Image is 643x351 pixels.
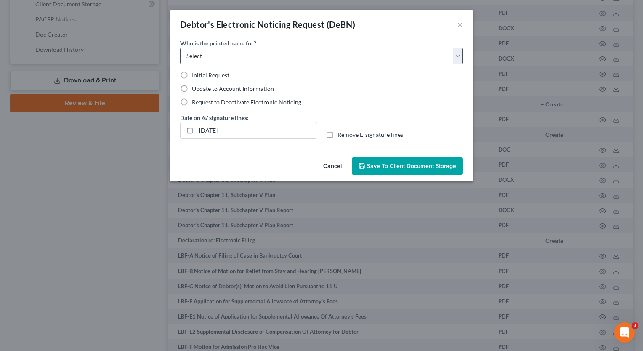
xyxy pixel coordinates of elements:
[192,98,301,106] span: Request to Deactivate Electronic Noticing
[192,85,274,92] span: Update to Account Information
[180,39,256,48] label: Who is the printed name for?
[457,19,463,29] button: ×
[337,131,403,138] span: Remove E-signature lines
[180,113,249,122] label: Date on /s/ signature lines:
[316,158,348,175] button: Cancel
[367,162,456,170] span: Save to Client Document Storage
[180,19,355,30] div: Debtor's Electronic Noticing Request (DeBN)
[196,122,317,138] input: MM/DD/YYYY
[352,157,463,175] button: Save to Client Document Storage
[192,72,229,79] span: Initial Request
[614,322,635,343] iframe: Intercom live chat
[632,322,638,329] span: 3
